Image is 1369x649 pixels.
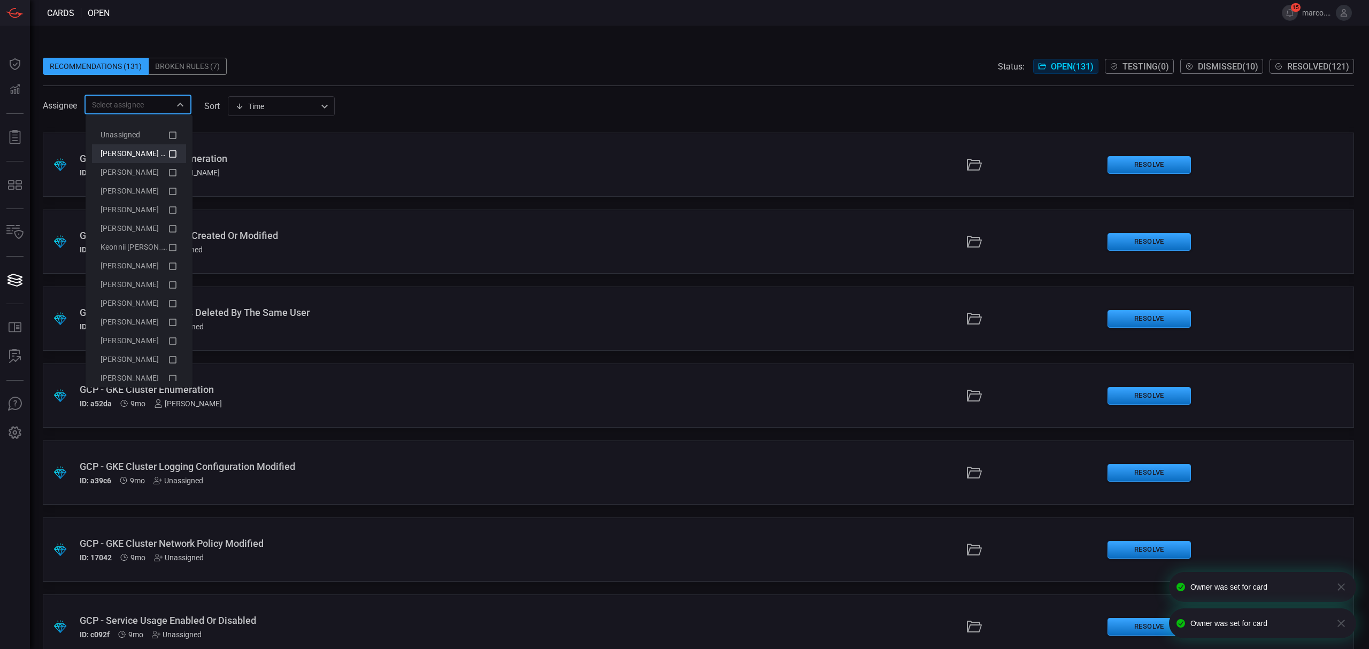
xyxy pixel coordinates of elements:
span: Open ( 131 ) [1051,61,1094,72]
span: [PERSON_NAME] [101,168,159,176]
button: Resolve [1107,156,1191,174]
button: ALERT ANALYSIS [2,344,28,369]
button: Inventory [2,220,28,245]
div: Broken Rules (7) [149,58,227,75]
button: Open(131) [1033,59,1098,74]
span: Resolved ( 121 ) [1287,61,1349,72]
div: GCP - Multiple Node Pools Deleted By The Same User [80,307,590,318]
button: Preferences [2,420,28,446]
span: [PERSON_NAME] [101,187,159,195]
span: [PERSON_NAME] [101,261,159,270]
button: Resolved(121) [1270,59,1354,74]
span: Keonnii [PERSON_NAME] [101,243,186,251]
h5: ID: 957d4 [80,322,112,331]
button: Dashboard [2,51,28,77]
h5: ID: b2ecc [80,245,111,254]
button: Resolve [1107,233,1191,251]
div: Recommendations (131) [43,58,149,75]
span: Assignee [43,101,77,111]
button: Detections [2,77,28,103]
button: Dismissed(10) [1180,59,1263,74]
li: Paul Patterson [92,331,186,350]
span: marco.[PERSON_NAME] [1302,9,1332,17]
li: Paul Nsonga [92,313,186,331]
div: Unassigned [152,630,202,639]
span: [PERSON_NAME] [101,318,159,326]
button: Reports [2,125,28,150]
span: Dec 11, 2024 6:18 AM [130,553,145,562]
span: [PERSON_NAME] [101,336,159,345]
li: Alex Diaz [92,182,186,200]
input: Select assignee [88,98,171,111]
div: GCP - GKE Cluster Enumeration [80,384,590,395]
div: Unassigned [153,476,203,485]
span: [PERSON_NAME] [101,355,159,364]
button: MITRE - Detection Posture [2,172,28,198]
span: Testing ( 0 ) [1122,61,1169,72]
li: Nabeel Sohail [92,275,186,294]
span: 15 [1291,3,1301,12]
span: [PERSON_NAME] (Myself) [101,149,188,158]
li: Dashley Castellano [92,219,186,238]
li: Keonnii Ashman [92,238,186,257]
h5: ID: a39c6 [80,476,111,485]
button: Testing(0) [1105,59,1174,74]
button: Resolve [1107,387,1191,405]
button: Ask Us A Question [2,391,28,417]
button: Resolve [1107,541,1191,559]
span: [PERSON_NAME] [101,299,159,307]
button: Close [173,97,188,112]
div: Owner was set for card [1190,583,1327,591]
div: Time [235,101,318,112]
li: Tom Sunny [92,369,186,388]
div: Owner was set for card [1190,619,1327,628]
span: [PERSON_NAME] [101,205,159,214]
span: Status: [998,61,1025,72]
li: Marco Villarruel (Myself) [92,144,186,163]
span: [PERSON_NAME] [101,280,159,289]
div: GCP - GKE Node Pool Enumeration [80,153,590,164]
div: GCP - VPC Firewall Policy Created Or Modified [80,230,590,241]
span: Dismissed ( 10 ) [1198,61,1258,72]
h5: ID: e7cfb [80,168,110,177]
li: Tigran Terpandjian [92,350,186,369]
div: GCP - GKE Cluster Network Policy Modified [80,538,590,549]
li: Nicholas Witte [92,294,186,313]
button: Rule Catalog [2,315,28,341]
button: 15 [1282,5,1298,21]
span: Unassigned [101,130,141,139]
div: GCP - GKE Cluster Logging Configuration Modified [80,461,590,472]
span: [PERSON_NAME] [101,374,159,382]
span: open [88,8,110,18]
div: [PERSON_NAME] [154,399,222,408]
label: sort [204,101,220,111]
h5: ID: 17042 [80,553,112,562]
li: Mosaab Sadeia [92,257,186,275]
li: Alejandro Castillo [92,163,186,182]
span: Dec 03, 2024 8:24 AM [128,630,143,639]
h5: ID: c092f [80,630,110,639]
button: Resolve [1107,618,1191,636]
span: Dec 11, 2024 6:20 AM [130,476,145,485]
span: Dec 11, 2024 6:22 AM [130,399,145,408]
li: Bianca Reynolds [92,200,186,219]
button: Resolve [1107,464,1191,482]
button: Resolve [1107,310,1191,328]
h5: ID: a52da [80,399,112,408]
span: Cards [47,8,74,18]
button: Cards [2,267,28,293]
span: [PERSON_NAME] [101,224,159,233]
li: Unassigned [92,126,186,144]
div: Unassigned [154,553,204,562]
div: GCP - Service Usage Enabled Or Disabled [80,615,590,626]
